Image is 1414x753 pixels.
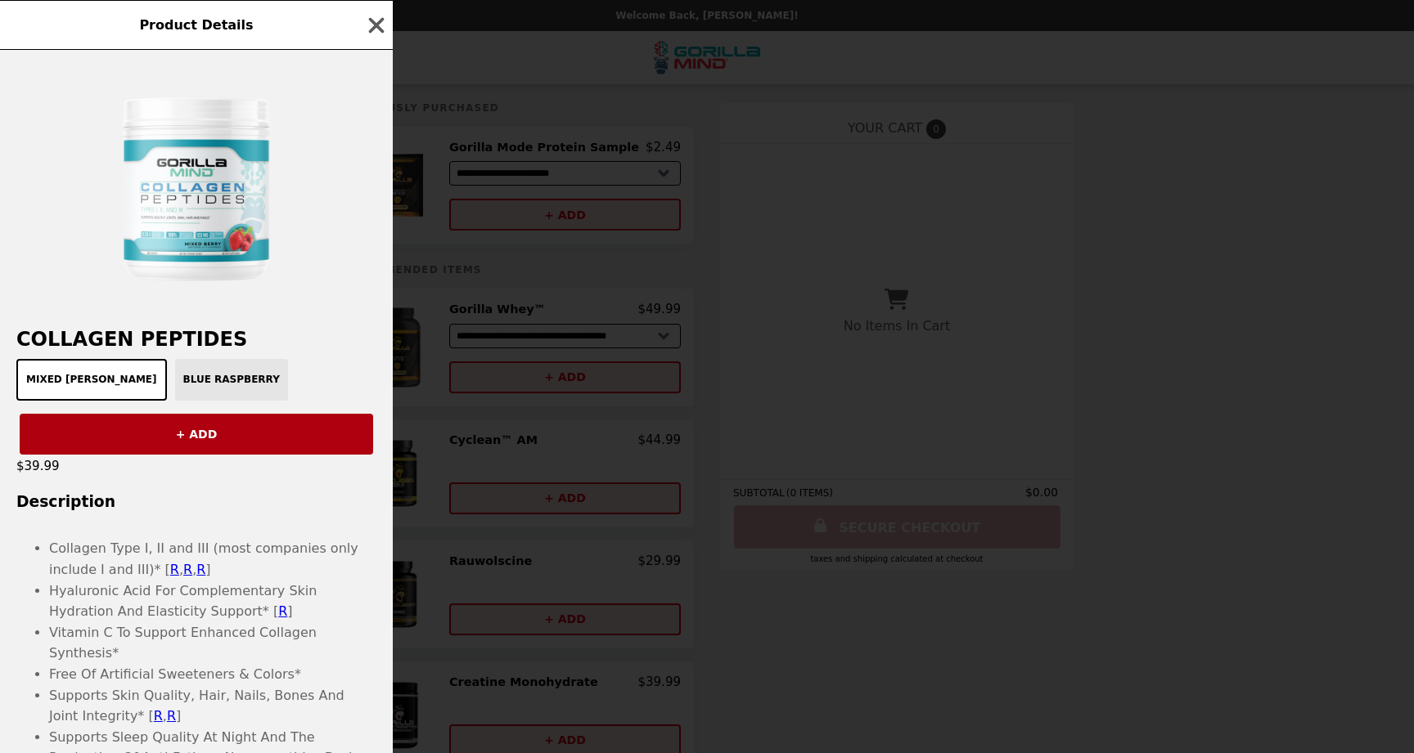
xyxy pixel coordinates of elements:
img: Mixed Berry [74,66,319,312]
a: R [183,562,192,577]
li: Vitamin C To Support Enhanced Collagen Synthesis* [49,622,376,664]
span: Product Details [139,17,253,33]
li: Hyaluronic Acid For Complementary Skin Hydration And Elasticity Support* [ ] [49,580,376,622]
a: R [154,708,163,724]
button: + ADD [20,414,373,455]
a: R [170,562,179,577]
button: Mixed [PERSON_NAME] [16,359,167,401]
li: Free Of Artificial Sweeteners & Colors* [49,664,376,685]
a: R [196,562,205,577]
a: R [167,708,176,724]
li: Supports Skin Quality, Hair, Nails, Bones And Joint Integrity* [ , ] [49,685,376,727]
a: R [278,603,287,619]
li: Collagen Type I, II and III (most companies only include I and III)* [ , , ] [49,538,376,580]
